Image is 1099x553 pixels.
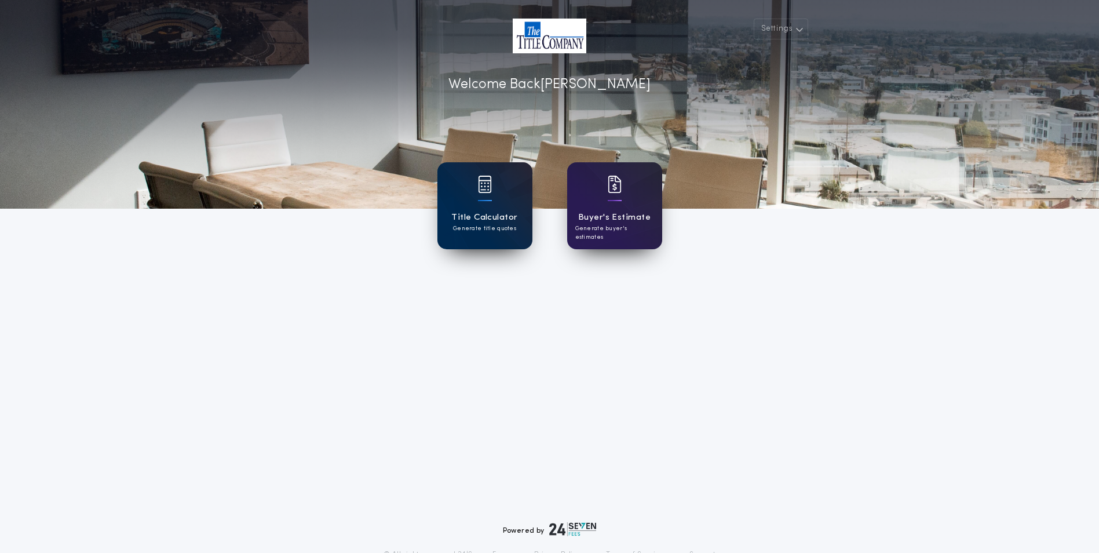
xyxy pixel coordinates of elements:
img: card icon [608,176,622,193]
img: logo [549,522,597,536]
h1: Buyer's Estimate [578,211,651,224]
p: Generate buyer's estimates [575,224,654,242]
div: Powered by [503,522,597,536]
button: Settings [754,19,808,39]
img: card icon [478,176,492,193]
p: Welcome Back [PERSON_NAME] [448,74,651,95]
h1: Title Calculator [451,211,517,224]
img: account-logo [513,19,586,53]
a: card iconTitle CalculatorGenerate title quotes [437,162,532,249]
p: Generate title quotes [453,224,516,233]
a: card iconBuyer's EstimateGenerate buyer's estimates [567,162,662,249]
